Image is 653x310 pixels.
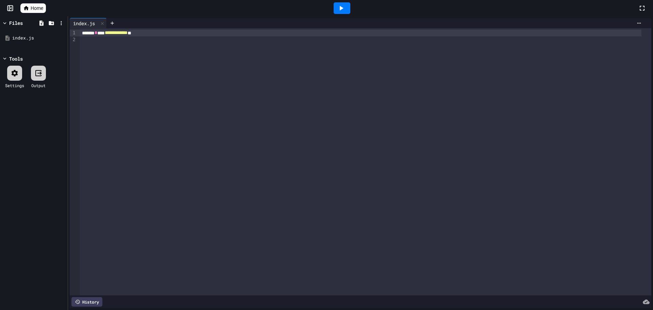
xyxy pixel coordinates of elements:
[20,3,46,13] a: Home
[12,35,65,42] div: index.js
[31,82,46,88] div: Output
[70,36,77,43] div: 2
[5,82,24,88] div: Settings
[71,297,102,307] div: History
[31,5,43,12] span: Home
[70,30,77,36] div: 1
[70,20,98,27] div: index.js
[9,19,23,27] div: Files
[9,55,23,62] div: Tools
[70,18,107,28] div: index.js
